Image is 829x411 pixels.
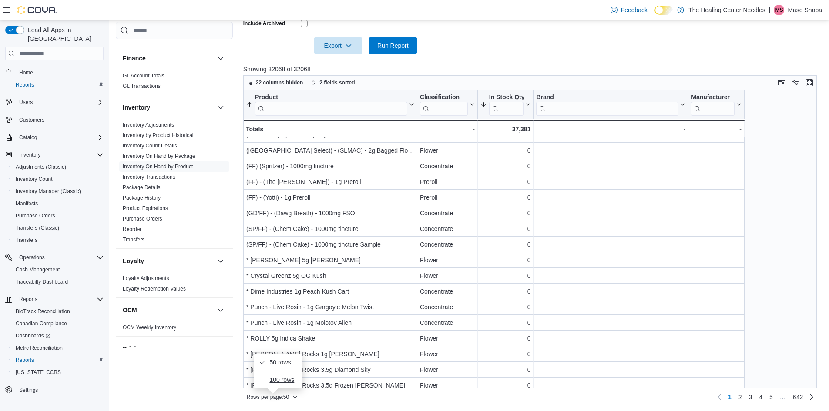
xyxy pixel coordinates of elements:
a: Inventory On Hand by Product [123,164,193,170]
h3: Inventory [123,103,150,112]
a: Product Expirations [123,205,168,211]
span: Purchase Orders [16,212,55,219]
button: BioTrack Reconciliation [9,305,107,317]
div: Concentrate [420,317,475,328]
button: Home [2,66,107,78]
div: Manufacturer [691,94,735,102]
a: Inventory Transactions [123,174,175,180]
div: Concentrate [420,161,475,171]
span: Inventory On Hand by Package [123,153,195,160]
button: Brand [536,94,685,116]
span: Cash Management [12,264,104,275]
span: Adjustments (Classic) [16,164,66,170]
span: Washington CCRS [12,367,104,378]
span: 2 [738,393,742,401]
span: Purchase Orders [12,211,104,221]
button: Enter fullscreen [804,77,815,88]
a: GL Transactions [123,83,161,89]
div: Flower [420,333,475,344]
button: In Stock Qty [480,94,531,116]
div: * [PERSON_NAME] Rocks 3.5g Diamond Sky [246,364,414,375]
button: Inventory [123,103,214,112]
span: Run Report [377,41,409,50]
span: Reorder [123,226,141,233]
span: Metrc Reconciliation [16,344,63,351]
h3: Finance [123,54,146,63]
span: Export [319,37,357,54]
div: Concentrate [420,208,475,218]
div: Classification [420,94,468,116]
div: 0 [480,333,531,344]
a: Home [16,67,37,78]
button: Classification [420,94,475,116]
div: - [420,124,475,134]
a: Traceabilty Dashboard [12,277,71,287]
span: Transfers (Classic) [12,223,104,233]
button: Manifests [9,197,107,210]
button: Inventory Count [9,173,107,185]
span: Inventory [19,151,40,158]
span: Home [16,67,104,77]
span: Manifests [16,200,38,207]
a: Next page [806,392,817,402]
div: 0 [480,380,531,391]
button: Traceabilty Dashboard [9,276,107,288]
span: Loyalty Redemption Values [123,285,186,292]
a: Package History [123,195,161,201]
div: (GD/FF) - (Dawg Breath) - 1000mg FSO [246,208,414,218]
a: Page 2 of 642 [735,390,745,404]
span: Rows per page : 50 [247,394,289,401]
button: Finance [123,54,214,63]
div: Concentrate [420,224,475,234]
button: Canadian Compliance [9,317,107,330]
button: OCM [123,306,214,314]
a: Inventory Adjustments [123,122,174,128]
span: Cash Management [16,266,60,273]
div: (FF) - (The [PERSON_NAME]) - 1g Preroll [246,177,414,187]
div: Flower [420,380,475,391]
div: 0 [480,271,531,281]
button: Operations [2,251,107,264]
div: Product [255,94,407,102]
span: Package History [123,194,161,201]
button: Metrc Reconciliation [9,342,107,354]
button: Rows per page:50 [243,392,301,402]
nav: Pagination for preceding grid [714,390,817,404]
div: Brand [536,94,678,102]
a: Manifests [12,198,41,209]
div: In Stock Qty [489,94,524,102]
div: OCM [116,322,233,336]
span: Operations [16,252,104,263]
span: 22 columns hidden [256,79,303,86]
span: Inventory Count [16,176,53,183]
div: 0 [480,302,531,312]
div: - [691,124,742,134]
div: (FF) (Spritzer) - 1000mg tincture [246,161,414,171]
button: Inventory [16,150,44,160]
a: Reports [12,355,37,365]
div: 0 [480,255,531,265]
button: Inventory Manager (Classic) [9,185,107,197]
button: Previous page [714,392,725,402]
span: 4 [759,393,762,401]
a: Settings [16,385,41,395]
h3: Loyalty [123,257,144,265]
div: 0 [480,317,531,328]
div: (SP/FF) - (Chem Cake) - 1000mg tincture [246,224,414,234]
div: Flower [420,145,475,156]
p: Showing 32068 of 32068 [243,65,823,74]
div: 0 [480,239,531,250]
p: | [769,5,771,15]
input: Dark Mode [654,6,673,15]
span: Adjustments (Classic) [12,162,104,172]
span: 2 fields sorted [319,79,355,86]
button: Pricing [123,344,214,353]
button: OCM [215,305,226,315]
div: Preroll [420,192,475,203]
span: Settings [19,387,38,394]
button: Settings [2,384,107,396]
label: Include Archived [243,20,285,27]
div: (SP/FF) - (Chem Cake) - 1000mg tincture Sample [246,239,414,250]
button: Export [314,37,362,54]
span: Package Details [123,184,161,191]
